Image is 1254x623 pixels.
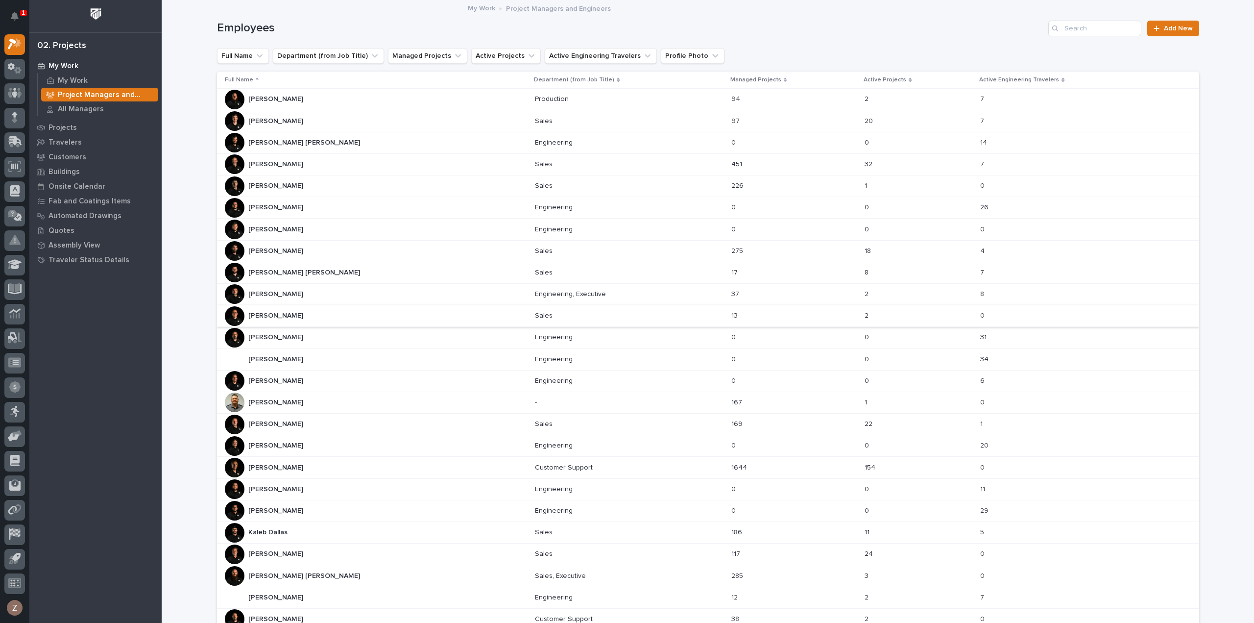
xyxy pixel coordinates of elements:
p: Engineering [535,353,575,364]
p: 20 [865,115,875,125]
p: Sales [535,180,555,190]
p: 0 [731,483,738,494]
p: 24 [865,548,875,558]
p: 17 [731,267,740,277]
p: - [535,397,539,407]
p: 1 [980,418,985,428]
p: 0 [731,331,738,342]
p: 0 [731,137,738,147]
tr: [PERSON_NAME][PERSON_NAME] EngineeringEngineering 00 00 66 [217,370,1199,392]
p: [PERSON_NAME] [PERSON_NAME] [248,137,362,147]
p: 7 [980,115,986,125]
p: 186 [731,526,744,537]
p: 4 [980,245,987,255]
p: 31 [980,331,989,342]
p: [PERSON_NAME] [PERSON_NAME] [248,570,362,580]
button: users-avatar [4,598,25,618]
p: 0 [865,375,871,385]
p: 0 [865,137,871,147]
p: Quotes [48,226,74,235]
p: 167 [731,397,744,407]
p: 1 [865,180,869,190]
a: Automated Drawings [29,208,162,223]
tr: [PERSON_NAME][PERSON_NAME] EngineeringEngineering 1212 22 77 [217,587,1199,608]
p: Customers [48,153,86,162]
p: Sales [535,245,555,255]
p: 3 [865,570,870,580]
p: Automated Drawings [48,212,121,221]
p: 0 [731,224,738,234]
button: Department (from Job Title) [273,48,384,64]
p: Engineering [535,224,575,234]
p: 2 [865,592,870,602]
p: 0 [731,505,738,515]
p: 6 [980,375,987,385]
p: 1 [22,9,25,16]
p: Onsite Calendar [48,182,105,191]
button: Full Name [217,48,269,64]
a: All Managers [38,102,162,116]
p: 169 [731,418,745,428]
p: Sales [535,267,555,277]
p: 7 [980,592,986,602]
tr: [PERSON_NAME][PERSON_NAME] -- 167167 11 00 [217,392,1199,413]
p: 0 [980,397,987,407]
p: [PERSON_NAME] [248,440,305,450]
p: [PERSON_NAME] [248,201,305,212]
p: 7 [980,93,986,103]
p: [PERSON_NAME] [248,115,305,125]
p: Travelers [48,138,82,147]
p: 0 [980,224,987,234]
p: [PERSON_NAME] [248,548,305,558]
p: [PERSON_NAME] [248,375,305,385]
p: 0 [731,440,738,450]
p: Engineering [535,505,575,515]
p: 0 [865,505,871,515]
tr: [PERSON_NAME][PERSON_NAME] SalesSales 9797 2020 77 [217,110,1199,132]
p: [PERSON_NAME] [248,180,305,190]
p: Full Name [225,75,253,85]
p: Engineering, Executive [535,288,608,299]
a: Add New [1147,21,1199,36]
p: Sales [535,310,555,320]
p: Engineering [535,137,575,147]
p: 97 [731,115,742,125]
p: 5 [980,526,986,537]
p: 11 [865,526,871,537]
p: 275 [731,245,745,255]
p: 22 [865,418,874,428]
p: 117 [731,548,742,558]
tr: [PERSON_NAME] [PERSON_NAME][PERSON_NAME] [PERSON_NAME] Sales, ExecutiveSales, Executive 285285 33 00 [217,565,1199,587]
div: 02. Projects [37,41,86,51]
p: [PERSON_NAME] [248,592,305,602]
a: Travelers [29,135,162,150]
p: My Work [48,62,78,71]
p: Active Engineering Travelers [979,75,1059,85]
p: 26 [980,201,990,212]
tr: [PERSON_NAME][PERSON_NAME] SalesSales 169169 2222 11 [217,414,1199,435]
h1: Employees [217,21,1045,35]
p: Sales [535,548,555,558]
p: 0 [865,440,871,450]
button: Managed Projects [388,48,467,64]
p: Engineering [535,331,575,342]
p: [PERSON_NAME] [248,397,305,407]
p: 0 [980,310,987,320]
p: Sales, Executive [535,570,588,580]
button: Notifications [4,6,25,26]
p: 0 [731,201,738,212]
p: All Managers [58,105,104,114]
tr: [PERSON_NAME][PERSON_NAME] EngineeringEngineering 00 00 3131 [217,327,1199,349]
tr: [PERSON_NAME][PERSON_NAME] Customer SupportCustomer Support 16441644 154154 00 [217,457,1199,478]
tr: [PERSON_NAME] [PERSON_NAME][PERSON_NAME] [PERSON_NAME] SalesSales 1717 88 77 [217,262,1199,283]
tr: [PERSON_NAME][PERSON_NAME] Engineering, ExecutiveEngineering, Executive 3737 22 88 [217,283,1199,305]
a: Fab and Coatings Items [29,194,162,208]
a: Onsite Calendar [29,179,162,194]
button: Profile Photo [661,48,724,64]
p: Projects [48,124,77,132]
p: 154 [865,462,877,472]
p: Kaleb Dallas [248,526,289,537]
p: Sales [535,418,555,428]
p: Department (from Job Title) [534,75,614,85]
p: 0 [731,353,738,364]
